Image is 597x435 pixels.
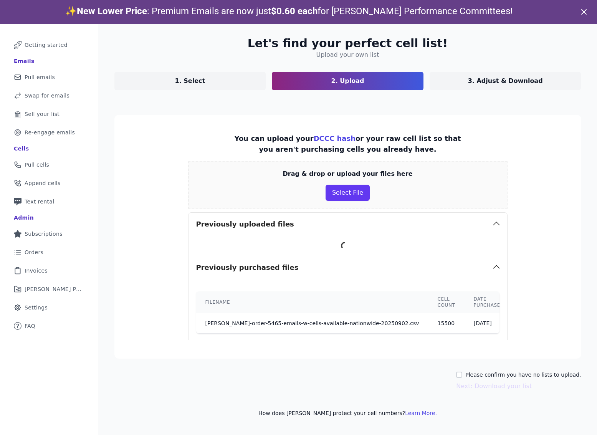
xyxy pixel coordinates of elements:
[114,72,266,90] a: 1. Select
[189,256,507,279] button: Previously purchased files
[196,313,428,334] td: [PERSON_NAME]-order-5465-emails-w-cells-available-nationwide-20250902.csv
[272,72,423,90] a: 2. Upload
[175,76,205,86] p: 1. Select
[6,69,92,86] a: Pull emails
[283,169,412,179] p: Drag & drop or upload your files here
[25,129,75,136] span: Re-engage emails
[468,76,543,86] p: 3. Adjust & Download
[430,72,581,90] a: 3. Adjust & Download
[14,57,35,65] div: Emails
[25,179,61,187] span: Append cells
[6,156,92,173] a: Pull cells
[6,299,92,316] a: Settings
[25,267,48,275] span: Invoices
[465,371,581,379] label: Please confirm you have no lists to upload.
[25,73,55,81] span: Pull emails
[14,145,29,152] div: Cells
[25,322,35,330] span: FAQ
[314,134,356,142] a: DCCC hash
[25,230,63,238] span: Subscriptions
[428,291,465,313] th: Cell count
[6,225,92,242] a: Subscriptions
[331,76,364,86] p: 2. Upload
[6,318,92,334] a: FAQ
[456,382,532,391] button: Next: Download your list
[6,175,92,192] a: Append cells
[6,87,92,104] a: Swap for emails
[464,313,513,334] td: [DATE]
[14,214,34,222] div: Admin
[25,41,68,49] span: Getting started
[6,124,92,141] a: Re-engage emails
[248,36,448,50] h2: Let's find your perfect cell list!
[464,291,513,313] th: Date purchased
[428,313,465,334] td: 15500
[6,262,92,279] a: Invoices
[25,92,69,99] span: Swap for emails
[326,185,370,201] button: Select File
[25,248,43,256] span: Orders
[6,193,92,210] a: Text rental
[25,285,83,293] span: [PERSON_NAME] Performance
[196,219,294,230] h3: Previously uploaded files
[25,198,55,205] span: Text rental
[25,110,60,118] span: Sell your list
[196,291,428,313] th: Filename
[6,36,92,53] a: Getting started
[25,161,49,169] span: Pull cells
[6,281,92,298] a: [PERSON_NAME] Performance
[189,213,507,236] button: Previously uploaded files
[196,262,299,273] h3: Previously purchased files
[25,304,48,311] span: Settings
[6,106,92,122] a: Sell your list
[228,133,468,155] p: You can upload your or your raw cell list so that you aren't purchasing cells you already have.
[114,409,581,417] p: How does [PERSON_NAME] protect your cell numbers?
[405,409,437,417] button: Learn More.
[6,244,92,261] a: Orders
[316,50,379,60] h4: Upload your own list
